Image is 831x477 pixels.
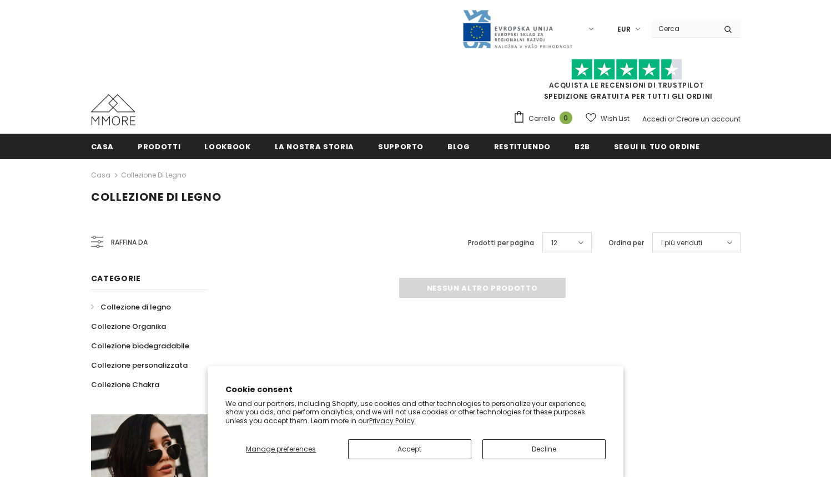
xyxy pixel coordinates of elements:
[513,110,578,127] a: Carrello 0
[528,113,555,124] span: Carrello
[275,141,354,152] span: La nostra storia
[111,236,148,248] span: Raffina da
[468,237,534,248] label: Prodotti per pagina
[551,237,557,248] span: 12
[91,297,171,317] a: Collezione di legno
[462,24,573,33] a: Javni Razpis
[378,141,424,152] span: supporto
[91,189,221,205] span: Collezione di legno
[661,237,702,248] span: I più venduti
[91,94,135,125] img: Casi MMORE
[575,141,590,152] span: B2B
[601,113,629,124] span: Wish List
[676,114,741,124] a: Creare un account
[494,134,551,159] a: Restituendo
[275,134,354,159] a: La nostra storia
[378,134,424,159] a: supporto
[225,399,606,425] p: We and our partners, including Shopify, use cookies and other technologies to personalize your ex...
[513,64,741,101] span: SPEDIZIONE GRATUITA PER TUTTI GLI ORDINI
[225,384,606,395] h2: Cookie consent
[575,134,590,159] a: B2B
[614,141,699,152] span: Segui il tuo ordine
[100,302,171,312] span: Collezione di legno
[571,59,682,80] img: Fidati di Pilot Stars
[668,114,674,124] span: or
[138,134,180,159] a: Prodotti
[494,141,551,152] span: Restituendo
[246,444,316,454] span: Manage preferences
[549,80,704,90] a: Acquista le recensioni di TrustPilot
[348,439,471,459] button: Accept
[91,321,166,332] span: Collezione Organika
[369,416,415,425] a: Privacy Policy
[642,114,666,124] a: Accedi
[138,141,180,152] span: Prodotti
[586,109,629,128] a: Wish List
[614,134,699,159] a: Segui il tuo ordine
[560,111,572,124] span: 0
[121,170,186,180] a: Collezione di legno
[204,141,250,152] span: Lookbook
[91,336,189,356] a: Collezione biodegradabile
[482,439,606,459] button: Decline
[91,341,189,351] span: Collezione biodegradabile
[225,439,336,459] button: Manage preferences
[91,360,188,371] span: Collezione personalizzata
[91,379,159,390] span: Collezione Chakra
[608,237,644,248] label: Ordina per
[91,375,159,394] a: Collezione Chakra
[652,21,716,37] input: Search Site
[204,134,250,159] a: Lookbook
[462,9,573,49] img: Javni Razpis
[91,169,110,182] a: Casa
[447,141,470,152] span: Blog
[617,24,631,35] span: EUR
[91,134,114,159] a: Casa
[447,134,470,159] a: Blog
[91,273,141,284] span: Categorie
[91,317,166,336] a: Collezione Organika
[91,141,114,152] span: Casa
[91,356,188,375] a: Collezione personalizzata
